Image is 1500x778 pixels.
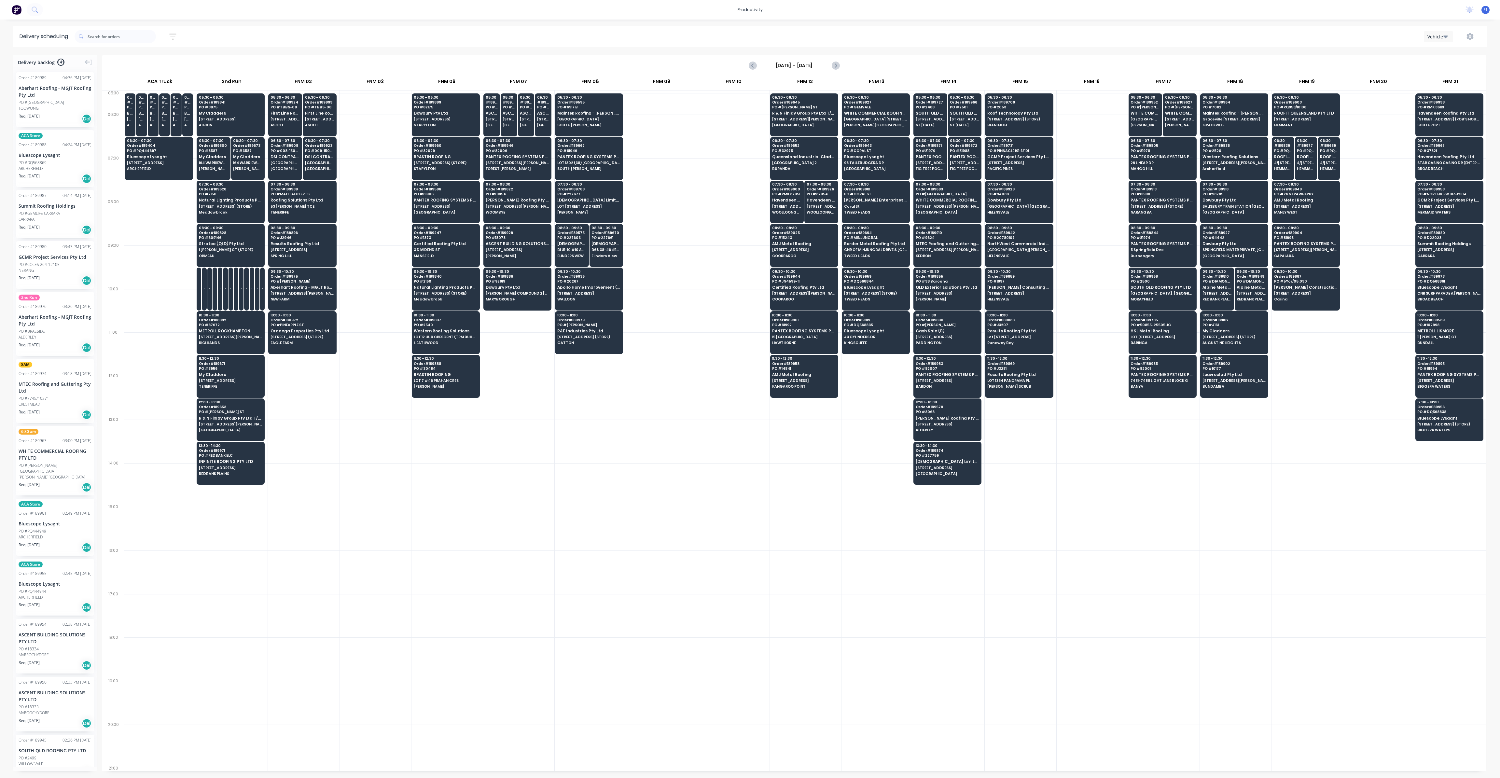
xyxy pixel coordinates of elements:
div: FNM 17 [1128,76,1199,90]
span: 06:30 - 07:30 [271,139,300,143]
span: Order # 189652 [772,144,835,147]
span: PANTEX ROOFING SYSTEMS PTY LTD [486,155,549,159]
span: PO # 3587 [233,149,262,153]
span: Order # 189924 [271,100,300,104]
span: Delivery backlog [18,59,55,66]
div: PO #DQ568869 [19,160,47,166]
span: [GEOGRAPHIC_DATA] (SITE MAP & INSTRUCTIONS TBA) [271,161,300,165]
span: Order # 189889 [414,100,477,104]
span: Graceville [STREET_ADDRESS] [1202,117,1266,121]
span: 05:30 [173,95,179,99]
div: 06:00 [102,111,124,154]
span: BRASTIN ROOFING [414,155,477,159]
span: Order # 189727 [916,100,945,104]
span: 164 WARRIEWOOD ST [199,161,228,165]
span: FIG TREE POCKET [916,167,945,171]
div: FNM 09 [626,76,697,90]
span: [PERSON_NAME] [199,167,228,171]
span: My Cladders [199,111,262,115]
span: # 189689 [1320,144,1338,147]
span: [STREET_ADDRESS][PERSON_NAME] (STORE) [127,117,133,121]
div: FNM 06 [411,76,482,90]
span: PO # GEMVALE [844,105,907,109]
div: ACA Truck [124,76,196,90]
span: [GEOGRAPHIC_DATA] [STREET_ADDRESS] [844,117,907,121]
span: # 189937 [520,100,532,104]
span: [STREET_ADDRESS] (STORE) [987,117,1050,121]
img: Factory [12,5,21,15]
span: [STREET_ADDRESS] (ROB'S HOUSE) [1417,117,1480,121]
span: 06:30 - 07:30 [950,139,979,143]
span: [STREET_ADDRESS] [414,117,477,121]
span: [STREET_ADDRESS] [987,161,1050,165]
div: Order # 189988 [19,142,47,148]
span: 05:30 - 06:30 [772,95,835,99]
span: PO # PINNACLE 191-12101 [987,149,1050,153]
span: # 189839 [1274,144,1292,147]
span: PO # RQ899/10362 [1320,149,1338,153]
span: Order # 189893 [305,100,334,104]
span: R & N Finlay Group Pty Ltd T/as Sustainable [772,111,835,115]
span: 05:30 [184,95,191,99]
span: ARCHERFIELD [184,123,191,127]
span: # 189519 [173,100,179,104]
span: Order # 189952 [1131,100,1160,104]
span: [STREET_ADDRESS] [1165,117,1194,121]
span: 164 WARRIEWOOD ST [233,161,262,165]
span: Havendeen Roofing Pty Ltd [1417,111,1480,115]
span: 06:30 - 07:30 [1202,139,1266,143]
span: SOUTH QLD ROOFING PTY LTD [950,111,979,115]
span: Order # 189835 [1202,144,1266,147]
span: GCMR Project Services Pty Ltd [987,155,1050,159]
span: PO # 2053 [987,105,1050,109]
span: [GEOGRAPHIC_DATA] [537,123,549,127]
input: Search for orders [88,30,156,43]
span: [STREET_ADDRESS] [271,117,300,121]
span: [GEOGRAPHIC_DATA][PERSON_NAME] [1131,117,1160,121]
span: [GEOGRAPHIC_DATA] [271,167,300,171]
span: PO # RQ953/10206 [1297,149,1315,153]
span: Req. [DATE] [19,113,40,119]
span: [STREET_ADDRESS][PERSON_NAME] [1202,161,1266,165]
span: Bluescope Lysaght [844,155,907,159]
span: Order # 189645 [772,100,835,104]
span: 06:30 - 07:30 [1417,139,1480,143]
span: # 189951 [503,100,515,104]
span: PO # 81946 [557,149,620,153]
span: ARCHERFIELD [150,123,156,127]
span: HEMMANT [1274,123,1337,127]
span: PO # 81988 [950,149,979,153]
span: WHITE COMMERCIAL ROOFING PTY LTD [1131,111,1160,115]
div: Aberhart Roofing - MGJT Roofing Pty Ltd [19,85,91,98]
span: ROOFIT QUEENSLAND PTY LTD [1297,155,1315,159]
span: Order # 189908 [271,144,300,147]
span: # 189977 [1297,144,1315,147]
span: PO # 3587 [199,149,228,153]
span: [GEOGRAPHIC_DATA] [305,167,334,171]
span: SOUTHPORT [1417,123,1480,127]
span: [PERSON_NAME][GEOGRAPHIC_DATA] [1131,123,1160,127]
span: Order # 189967 [1417,144,1480,147]
span: SOUTH [PERSON_NAME] [557,123,620,127]
span: Order # 189800 [199,144,228,147]
span: Bluescope Lysaght [184,111,191,115]
span: PO # 3875 [199,105,262,109]
button: Vehicle [1424,31,1453,42]
span: Order # 189805 [1131,144,1194,147]
span: [PERSON_NAME] [233,167,262,171]
span: BEENLEIGH [987,123,1050,127]
span: [STREET_ADDRESS] [916,161,945,165]
span: [STREET_ADDRESS][PERSON_NAME] (STORE) [138,117,145,121]
span: PO # [PERSON_NAME][GEOGRAPHIC_DATA] [1165,105,1194,109]
span: Bluescope Lysaght [150,111,156,115]
span: Bluescope Lysaght [127,111,133,115]
span: SOUTH QLD ROOFING PTY LTD [916,111,945,115]
span: FOREST [PERSON_NAME] [486,167,549,171]
span: [GEOGRAPHIC_DATA] [557,117,620,121]
span: WHITE COMMERCIAL ROOFING PTY LTD [1165,111,1194,115]
span: [GEOGRAPHIC_DATA] [503,123,515,127]
span: [STREET_ADDRESS][PERSON_NAME] [486,161,549,165]
span: PO # RQ843/10361 [1274,149,1292,153]
span: Bluescope Lysaght [161,111,168,115]
span: PO # RQ953/10106 [1274,105,1337,109]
